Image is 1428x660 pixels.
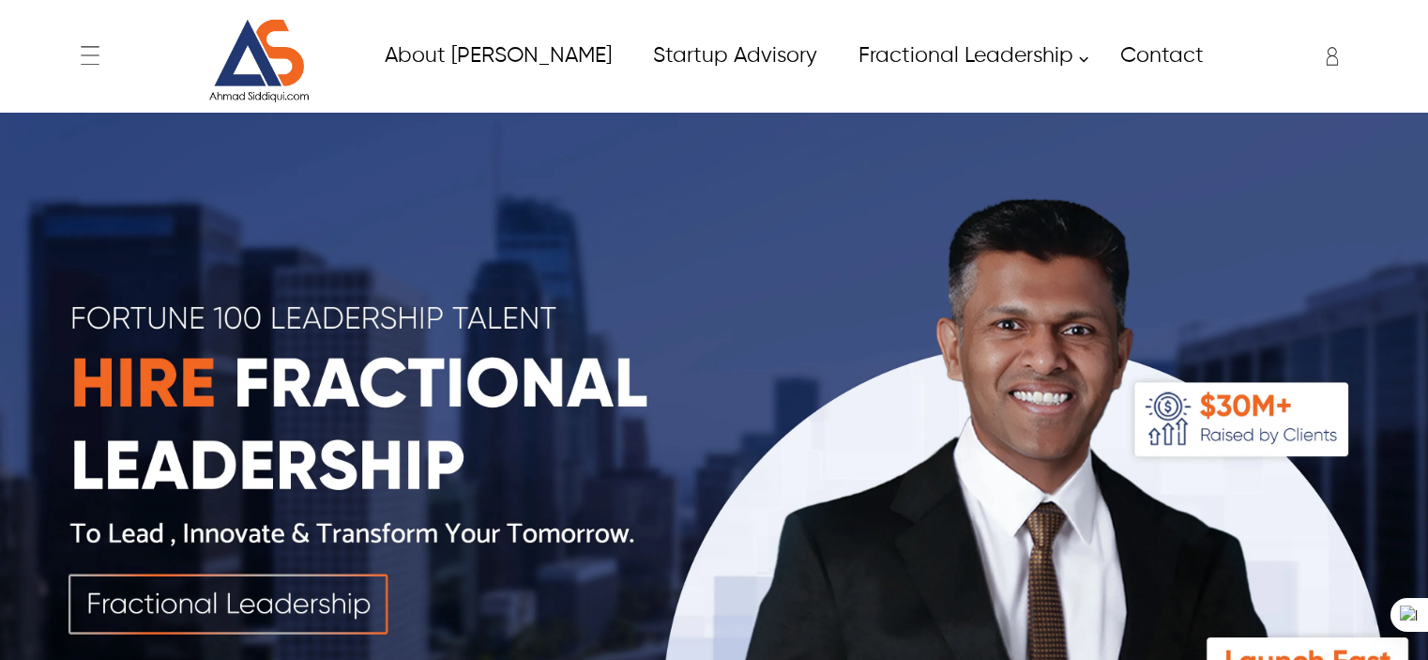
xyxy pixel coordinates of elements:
a: Fractional Leadership [837,35,1099,77]
a: Website Logo for Ahmad Siddiqui [175,19,342,103]
div: Enter to Open SignUp and Register OverLay [1314,38,1342,75]
a: About Ahmad [363,35,631,77]
img: Website Logo for Ahmad Siddiqui [189,19,329,103]
a: Startup Advisory [631,35,837,77]
a: Contact [1099,35,1223,77]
